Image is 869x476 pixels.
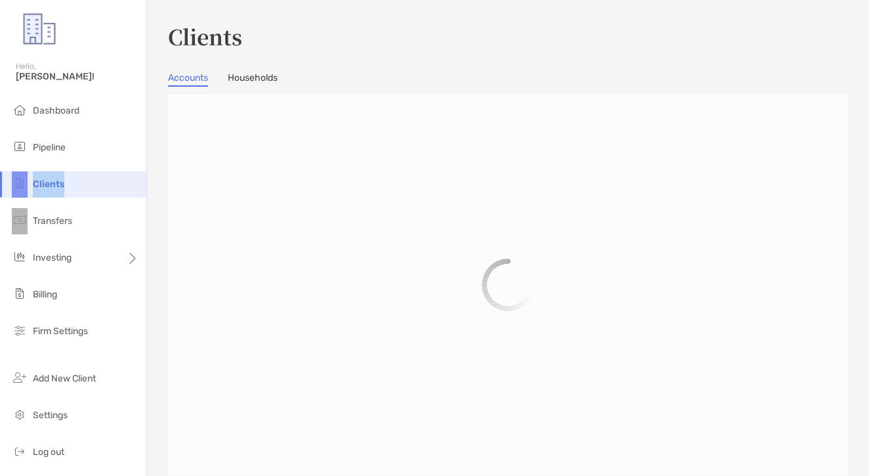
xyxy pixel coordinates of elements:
[12,370,28,385] img: add_new_client icon
[33,289,57,300] span: Billing
[12,406,28,422] img: settings icon
[33,446,64,458] span: Log out
[16,5,63,53] img: Zoe Logo
[33,410,68,421] span: Settings
[168,21,848,51] h3: Clients
[33,142,66,153] span: Pipeline
[12,286,28,301] img: billing icon
[12,322,28,338] img: firm-settings icon
[12,102,28,118] img: dashboard icon
[12,443,28,459] img: logout icon
[33,215,72,227] span: Transfers
[228,72,278,87] a: Households
[12,212,28,228] img: transfers icon
[12,249,28,265] img: investing icon
[33,179,64,190] span: Clients
[168,72,208,87] a: Accounts
[12,175,28,191] img: clients icon
[33,252,72,263] span: Investing
[33,105,79,116] span: Dashboard
[33,326,88,337] span: Firm Settings
[16,71,138,82] span: [PERSON_NAME]!
[33,373,96,384] span: Add New Client
[12,139,28,154] img: pipeline icon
